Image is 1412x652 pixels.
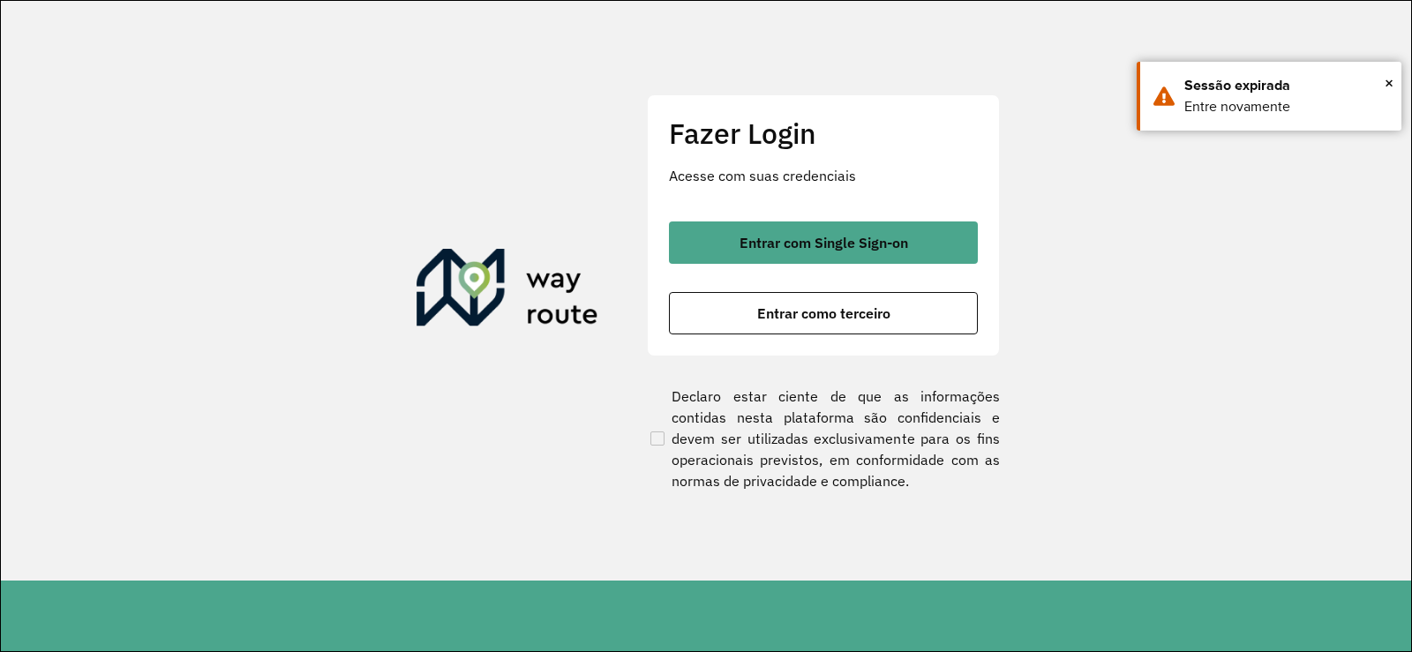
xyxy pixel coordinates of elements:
[757,306,890,320] span: Entrar como terceiro
[669,165,978,186] p: Acesse com suas credenciais
[1184,75,1388,96] div: Sessão expirada
[1385,70,1393,96] span: ×
[1184,96,1388,117] div: Entre novamente
[1385,70,1393,96] button: Close
[647,386,1000,491] label: Declaro estar ciente de que as informações contidas nesta plataforma são confidenciais e devem se...
[417,249,598,333] img: Roteirizador AmbevTech
[740,236,908,250] span: Entrar com Single Sign-on
[669,221,978,264] button: button
[669,292,978,334] button: button
[669,116,978,150] h2: Fazer Login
